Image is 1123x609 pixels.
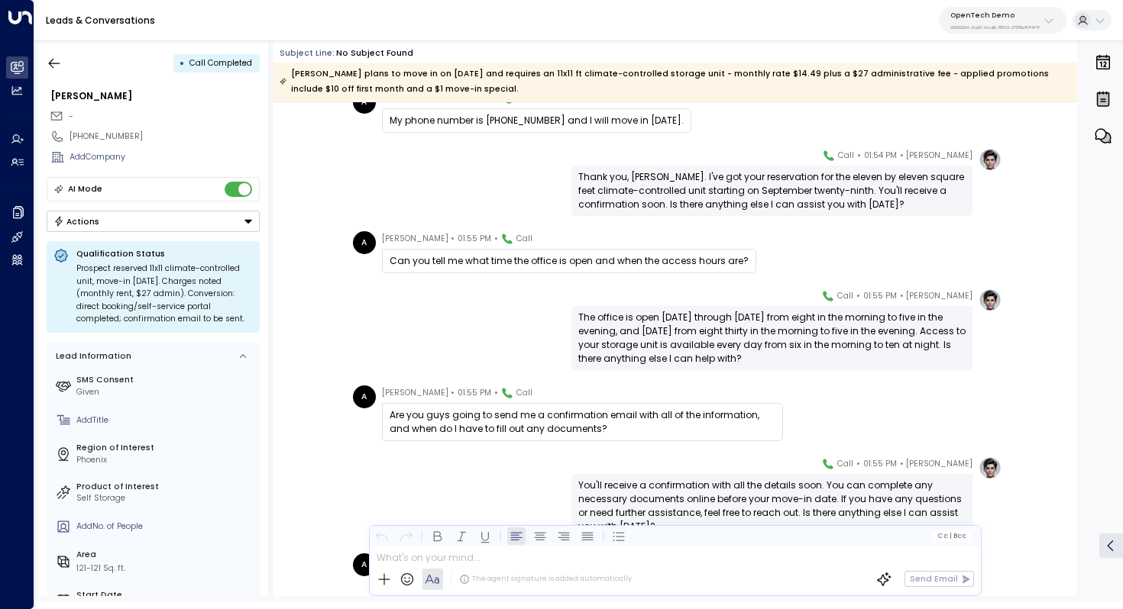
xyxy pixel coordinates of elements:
button: Actions [47,211,260,232]
span: • [900,456,904,472]
div: The agent signature is added automatically [459,574,632,585]
span: | [949,532,951,540]
div: Are you guys going to send me a confirmation email with all of the information, and when do I hav... [390,408,775,436]
div: Phoenix [76,454,255,466]
label: Product of Interest [76,481,255,493]
div: A [353,91,376,114]
span: Call [516,385,532,401]
span: • [451,231,455,246]
div: AddTitle [76,414,255,427]
div: Lead Information [52,350,131,362]
span: [PERSON_NAME] [906,456,973,472]
span: Call [837,288,853,304]
span: • [856,456,860,472]
span: • [900,288,904,304]
p: 99909294-0a93-4cd6-8543-3758e87f4f7f [950,24,1040,31]
label: Region of Interest [76,442,255,454]
span: Cc Bcc [937,532,966,540]
button: Cc|Bcc [933,530,971,541]
div: • [180,53,185,73]
button: OpenTech Demo99909294-0a93-4cd6-8543-3758e87f4f7f [939,7,1066,34]
div: My phone number is [PHONE_NUMBER] and I will move in [DATE]. [390,114,684,127]
div: Given [76,386,255,398]
span: Subject Line: [280,47,335,59]
span: • [857,148,861,163]
span: 01:55 PM [458,231,491,246]
span: Call [837,456,853,472]
div: Button group with a nested menu [47,211,260,232]
span: 01:55 PM [458,385,491,401]
p: Qualification Status [76,248,253,259]
span: 01:55 PM [863,456,897,472]
div: Actions [53,216,100,227]
span: Call Completed [189,57,252,69]
span: [PERSON_NAME] [382,385,448,401]
label: Area [76,549,255,561]
div: A [353,231,376,254]
div: No subject found [336,47,413,60]
span: Call [516,231,532,246]
span: [PERSON_NAME] [906,148,973,163]
label: Start Date [76,589,255,601]
div: AddCompany [70,151,260,163]
div: A [353,385,376,408]
span: - [69,111,73,122]
div: [PERSON_NAME] plans to move in on [DATE] and requires an 11x11 ft climate-controlled storage unit... [280,66,1070,97]
img: profile-logo.png [979,148,1002,171]
a: Leads & Conversations [46,14,155,27]
label: SMS Consent [76,374,255,386]
div: Prospect reserved 11x11 climate-controlled unit, move-in [DATE]. Charges noted (monthly rent, $27... [76,263,253,326]
span: • [494,385,498,401]
div: [PERSON_NAME] [50,89,260,103]
div: 121-121 Sq. ft. [76,562,125,575]
span: 01:55 PM [863,288,897,304]
span: • [451,385,455,401]
div: You'll receive a confirmation with all the details soon. You can complete any necessary documents... [578,478,966,533]
span: 01:54 PM [864,148,897,163]
img: profile-logo.png [979,288,1002,311]
span: • [494,231,498,246]
span: • [900,148,904,163]
span: • [856,288,860,304]
div: Self Storage [76,492,255,504]
div: [PHONE_NUMBER] [70,130,260,143]
div: AddNo. of People [76,520,255,533]
img: profile-logo.png [979,456,1002,479]
button: Redo [396,527,415,545]
div: A [353,553,376,576]
span: Call [838,148,854,163]
span: [PERSON_NAME] [382,231,448,246]
div: The office is open [DATE] through [DATE] from eight in the morning to five in the evening, and [D... [578,311,966,366]
p: OpenTech Demo [950,11,1040,20]
div: Thank you, [PERSON_NAME]. I've got your reservation for the eleven by eleven square feet climate-... [578,170,966,211]
div: Can you tell me what time the office is open and when the access hours are? [390,254,749,268]
button: Undo [373,527,391,545]
span: [PERSON_NAME] [906,288,973,304]
div: AI Mode [68,182,102,197]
